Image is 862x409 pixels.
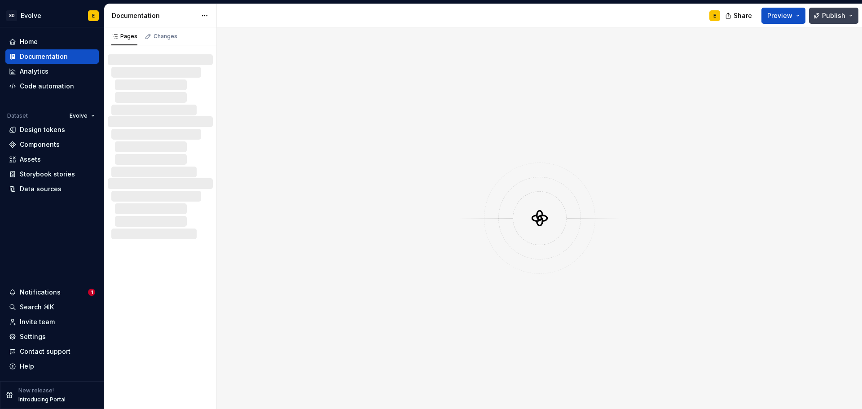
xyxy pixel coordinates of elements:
span: Publish [822,11,845,20]
a: Invite team [5,315,99,329]
div: Components [20,140,60,149]
div: Evolve [21,11,41,20]
a: Components [5,137,99,152]
button: Help [5,359,99,374]
a: Assets [5,152,99,167]
div: Notifications [20,288,61,297]
div: Invite team [20,317,55,326]
a: Settings [5,330,99,344]
div: Pages [111,33,137,40]
div: Documentation [20,52,68,61]
button: Preview [761,8,805,24]
a: Storybook stories [5,167,99,181]
div: Contact support [20,347,70,356]
button: Notifications1 [5,285,99,299]
button: Publish [809,8,858,24]
button: SDEvolveE [2,6,102,25]
a: Design tokens [5,123,99,137]
div: Storybook stories [20,170,75,179]
div: E [92,12,95,19]
div: Assets [20,155,41,164]
div: Dataset [7,112,28,119]
p: New release! [18,387,54,394]
button: Contact support [5,344,99,359]
div: Code automation [20,82,74,91]
a: Documentation [5,49,99,64]
div: Changes [154,33,177,40]
div: Documentation [112,11,197,20]
div: Home [20,37,38,46]
p: Introducing Portal [18,396,66,403]
span: Evolve [70,112,88,119]
button: Share [721,8,758,24]
a: Code automation [5,79,99,93]
div: Data sources [20,185,62,194]
span: Preview [767,11,792,20]
button: Evolve [66,110,99,122]
div: E [713,12,716,19]
div: Search ⌘K [20,303,54,312]
div: Settings [20,332,46,341]
a: Home [5,35,99,49]
div: Design tokens [20,125,65,134]
span: Share [734,11,752,20]
a: Analytics [5,64,99,79]
span: 1 [88,289,95,296]
div: SD [6,10,17,21]
div: Analytics [20,67,48,76]
div: Help [20,362,34,371]
button: Search ⌘K [5,300,99,314]
a: Data sources [5,182,99,196]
